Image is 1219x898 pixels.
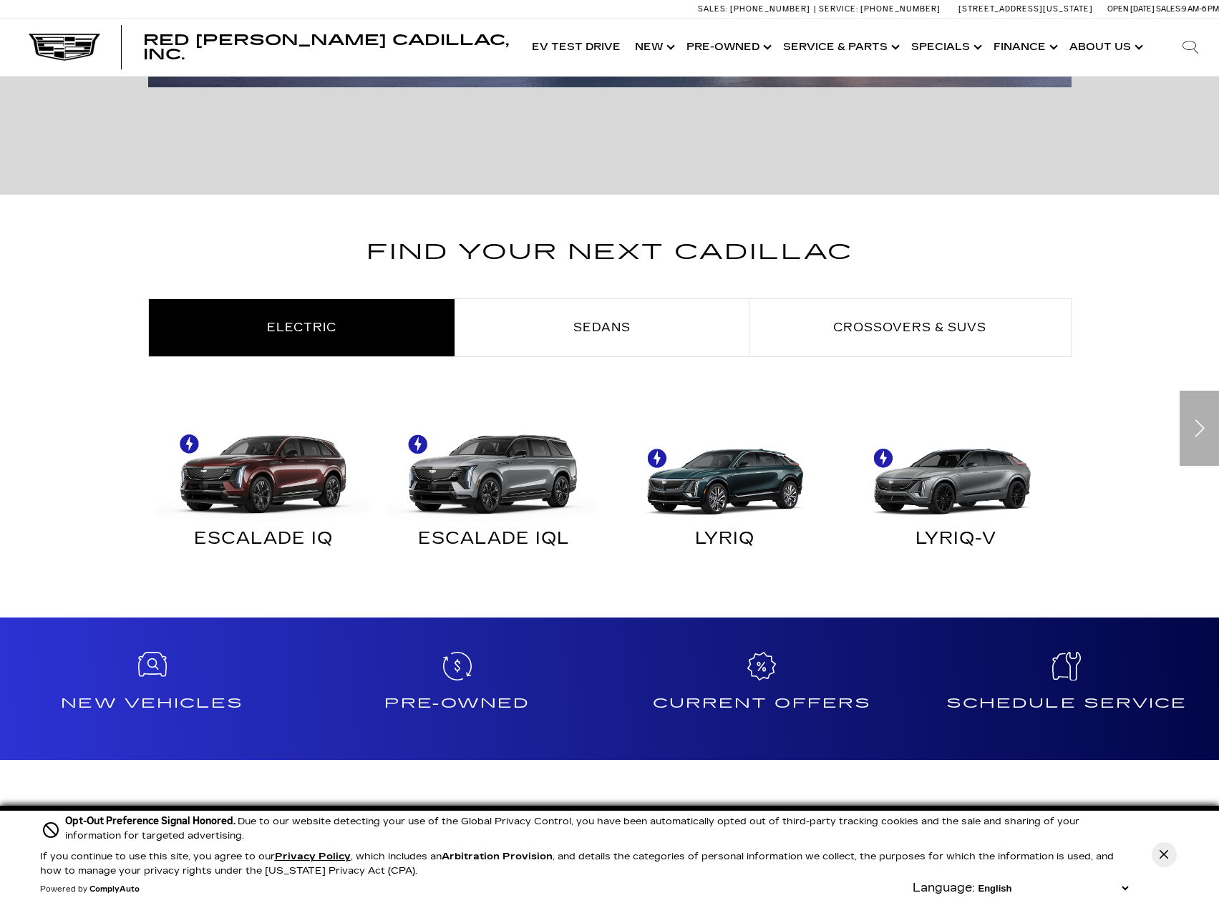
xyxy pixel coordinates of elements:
[814,5,944,13] a: Service: [PHONE_NUMBER]
[1107,4,1155,14] span: Open [DATE]
[455,298,749,357] li: Sedans
[267,321,336,334] span: Electric
[65,815,238,827] span: Opt-Out Preference Signal Honored .
[975,882,1132,895] select: Language Select
[749,298,1072,357] li: Crossovers & SUVs
[679,19,776,76] a: Pre-Owned
[851,532,1061,551] div: LYRIQ-V
[29,34,100,61] img: Cadillac Dark Logo with Cadillac White Text
[840,413,1072,561] a: LYRIQ-V LYRIQ-V
[148,298,455,357] li: Electric
[610,618,915,761] a: Current Offers
[155,413,372,521] img: ESCALADE IQ
[275,851,351,862] u: Privacy Policy
[819,4,858,14] span: Service:
[311,692,604,715] h4: Pre-Owned
[40,851,1114,877] p: If you continue to use this site, you agree to our , which includes an , and details the categori...
[1062,19,1147,76] a: About Us
[89,885,140,894] a: ComplyAuto
[305,618,610,761] a: Pre-Owned
[844,413,1061,521] img: LYRIQ-V
[698,5,814,13] a: Sales: [PHONE_NUMBER]
[730,4,810,14] span: [PHONE_NUMBER]
[143,31,509,63] span: Red [PERSON_NAME] Cadillac, Inc.
[379,413,610,561] a: ESCALADE IQL ESCALADE IQL
[1180,391,1219,466] div: Next
[1182,4,1219,14] span: 9 AM-6 PM
[143,33,510,62] a: Red [PERSON_NAME] Cadillac, Inc.
[958,4,1093,14] a: [STREET_ADDRESS][US_STATE]
[776,19,904,76] a: Service & Parts
[573,321,631,334] span: Sedans
[389,532,599,551] div: ESCALADE IQL
[386,413,603,521] img: ESCALADE IQL
[148,413,1072,561] div: Electric
[148,413,379,561] a: ESCALADE IQ ESCALADE IQ
[833,321,986,334] span: Crossovers & SUVs
[159,532,369,551] div: ESCALADE IQ
[617,413,834,521] img: LYRIQ
[621,532,830,551] div: LYRIQ
[1162,19,1219,76] div: Search
[986,19,1062,76] a: Finance
[65,814,1132,843] div: Due to our website detecting your use of the Global Privacy Control, you have been automatically ...
[525,19,628,76] a: EV Test Drive
[616,692,909,715] h4: Current Offers
[610,413,841,561] a: LYRIQ LYRIQ
[914,618,1219,761] a: Schedule Service
[913,882,975,894] div: Language:
[1156,4,1182,14] span: Sales:
[40,885,140,894] div: Powered by
[860,4,941,14] span: [PHONE_NUMBER]
[148,235,1072,288] h2: Find Your Next Cadillac
[1152,842,1177,867] button: Close Button
[920,692,1213,715] h4: Schedule Service
[628,19,679,76] a: New
[904,19,986,76] a: Specials
[698,4,728,14] span: Sales:
[442,851,553,862] strong: Arbitration Provision
[6,692,299,715] h4: New Vehicles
